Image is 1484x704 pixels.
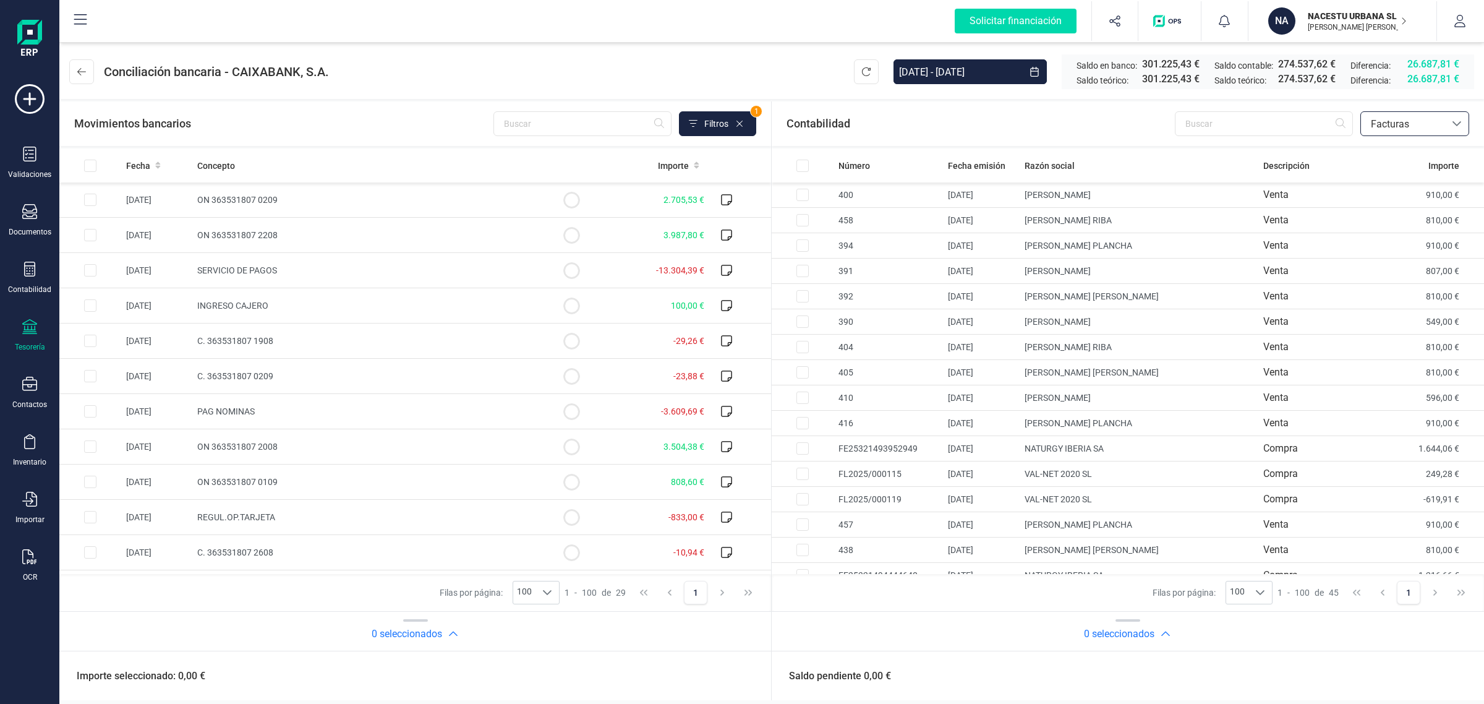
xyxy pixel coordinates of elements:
span: Saldo teórico: [1214,74,1266,87]
td: 910,00 € [1401,182,1484,208]
td: [DATE] [943,284,1020,309]
td: [PERSON_NAME] [PERSON_NAME] [1020,538,1258,563]
span: REGUL.OP.TARJETA [197,512,275,522]
span: de [1315,586,1324,599]
input: Buscar [1175,111,1353,136]
td: 810,00 € [1401,538,1484,563]
div: Row Selected 2902b49f-6f03-4e7c-9c9c-0a289f712d90 [84,194,96,206]
td: Venta [1258,233,1401,259]
div: Contabilidad [8,285,51,294]
button: First Page [632,581,655,604]
td: FE25321494444640 [834,563,943,588]
span: Facturas [1366,117,1440,132]
button: Filtros [679,111,756,136]
td: 810,00 € [1401,360,1484,385]
td: [DATE] [943,233,1020,259]
div: NA [1268,7,1295,35]
div: All items unselected [84,160,96,172]
img: Logo de OPS [1153,15,1186,27]
td: [PERSON_NAME] PLANCHA [1020,233,1258,259]
div: Row Selected b52c1bf2-3dde-49c9-a605-0a0ffc0f5b72 [796,392,809,404]
span: Importe seleccionado: 0,00 € [62,669,205,684]
td: [PERSON_NAME] [PERSON_NAME] [1020,360,1258,385]
div: - [1277,586,1339,599]
span: Número [838,160,870,172]
span: de [602,586,611,599]
div: Row Selected 30ad8ceb-68be-4f18-995f-0ec44f5fee62 [796,341,809,353]
div: Row Selected 8983efb6-7760-450c-ab58-30080244d779 [84,335,96,347]
span: 29 [616,586,626,599]
span: -10,94 € [673,547,704,557]
div: Row Selected 8561de8d-9f33-479f-a404-b4b7ecdb79f3 [796,366,809,379]
div: Row Selected f3494d17-f354-48f4-888a-be87ab3d7ea7 [796,417,809,429]
span: Movimientos bancarios [74,115,191,132]
td: NATURGY IBERIA SA [1020,563,1258,588]
td: 391 [834,259,943,284]
td: [PERSON_NAME] [1020,182,1258,208]
td: 910,00 € [1401,512,1484,538]
td: 810,00 € [1401,284,1484,309]
span: Importe [1428,160,1459,172]
span: Filtros [704,118,728,130]
div: Filas por página: [440,581,560,604]
span: Diferencia: [1350,59,1391,72]
td: Venta [1258,259,1401,284]
span: 3.987,80 € [663,230,704,240]
div: Row Selected c8fc4330-0ad6-4022-aef2-23cb9038496e [796,468,809,480]
td: [DATE] [943,385,1020,411]
td: VAL-NET 2020 SL [1020,461,1258,487]
span: C. 363531807 1908 [197,336,273,346]
span: Fecha [126,160,150,172]
div: Row Selected 1991bde1-4e5c-4d9d-8d43-49b3b9d8d517 [84,476,96,488]
td: 807,00 € [1401,259,1484,284]
td: [DATE] [943,487,1020,512]
span: PAG NOMINAS [197,406,255,416]
span: 3.504,38 € [663,442,704,452]
div: OCR [23,572,37,582]
div: Row Selected a20a3124-a303-435f-b53f-5a210c6fa536 [796,544,809,556]
td: [DATE] [943,335,1020,360]
td: Venta [1258,182,1401,208]
td: FL2025/000115 [834,461,943,487]
td: [DATE] [943,259,1020,284]
span: Conciliación bancaria - CAIXABANK, S.A. [104,63,329,80]
span: Saldo teórico: [1077,74,1128,87]
span: 301.225,43 € [1142,57,1200,72]
div: Validaciones [8,170,51,179]
span: ON 363531807 2008 [197,442,278,452]
span: C. 363531807 0209 [197,371,273,381]
td: 438 [834,538,943,563]
td: [DATE] [943,309,1020,335]
td: FL2025/000119 [834,487,943,512]
td: Compra [1258,436,1401,461]
td: [PERSON_NAME] [1020,309,1258,335]
td: 390 [834,309,943,335]
div: Row Selected 25fe61f9-4640-46b7-809a-503c3b094d07 [796,493,809,505]
span: 100 [582,586,597,599]
span: 1 [1277,586,1282,599]
div: Row Selected 49211b68-0765-4196-b7a1-5a1b85dd03ee [796,518,809,531]
td: [DATE] [121,429,192,465]
td: 810,00 € [1401,208,1484,233]
td: 392 [834,284,943,309]
p: [PERSON_NAME] [PERSON_NAME] [1308,22,1407,32]
span: Saldo pendiente 0,00 € [774,669,891,684]
td: Venta [1258,284,1401,309]
input: Buscar [493,111,672,136]
span: C. 363531807 2608 [197,547,273,557]
td: Venta [1258,411,1401,436]
div: Row Selected aae02878-ba41-4448-84d0-0b8b303244d3 [796,442,809,455]
span: 26.687,81 € [1407,57,1459,72]
td: [PERSON_NAME] [PERSON_NAME] [1020,284,1258,309]
td: [DATE] [121,182,192,218]
div: Row Selected fb06f612-31ca-4fd0-84d6-29e4a9ebbf99 [84,299,96,312]
td: [PERSON_NAME] PLANCHA [1020,512,1258,538]
td: Compra [1258,563,1401,588]
td: [DATE] [943,512,1020,538]
span: Contabilidad [787,115,850,132]
button: NANACESTU URBANA SL[PERSON_NAME] [PERSON_NAME] [1263,1,1422,41]
button: Logo de OPS [1146,1,1193,41]
div: Contactos [12,400,47,410]
td: [DATE] [943,208,1020,233]
span: ON 363531807 0209 [197,195,278,205]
